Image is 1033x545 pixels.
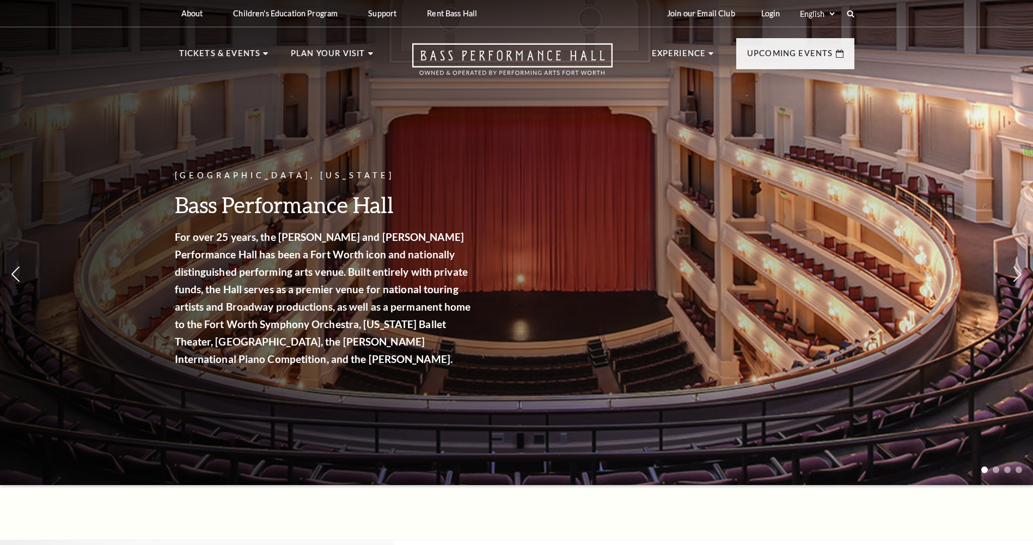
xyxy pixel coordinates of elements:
[798,9,836,19] select: Select:
[175,169,474,183] p: [GEOGRAPHIC_DATA], [US_STATE]
[233,9,338,18] p: Children's Education Program
[368,9,396,18] p: Support
[652,47,706,66] p: Experience
[747,47,833,66] p: Upcoming Events
[175,191,474,219] h3: Bass Performance Hall
[291,47,365,66] p: Plan Your Visit
[427,9,477,18] p: Rent Bass Hall
[181,9,203,18] p: About
[179,47,261,66] p: Tickets & Events
[175,231,471,365] strong: For over 25 years, the [PERSON_NAME] and [PERSON_NAME] Performance Hall has been a Fort Worth ico...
